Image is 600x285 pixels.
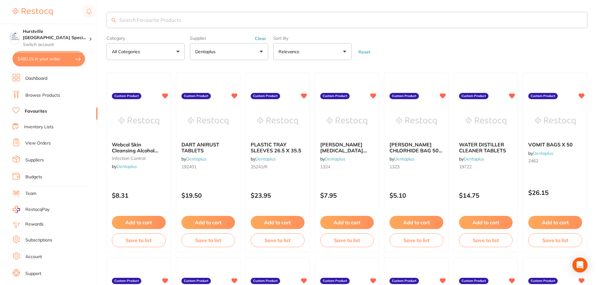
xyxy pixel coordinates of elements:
[528,278,558,284] label: Custom Product
[389,278,419,284] label: Custom Product
[528,150,553,156] span: by
[389,216,443,229] button: Add to cart
[25,237,52,243] a: Subscriptions
[13,206,20,213] img: RestocqPay
[186,156,206,162] a: Dentaplus
[528,189,582,196] p: $26.15
[251,192,305,199] p: $23.95
[181,278,211,284] label: Custom Product
[112,164,137,169] span: by
[190,43,268,60] button: Dentaplus
[251,156,276,162] span: by
[320,164,330,170] span: 1324
[25,108,47,115] a: Favourites
[464,156,484,162] a: Dentaplus
[528,216,582,229] button: Add to cart
[181,233,235,247] button: Save to list
[25,140,51,146] a: View Orders
[251,142,305,153] b: PLASTIC TRAY SLEEVES 26.5 X 35.5
[23,28,89,41] h4: Hurstville Sydney Specialist Periodontics
[257,105,298,137] img: PLASTIC TRAY SLEEVES 26.5 X 35.5
[389,164,399,170] span: 1323
[13,51,85,66] button: $480.15 in your order
[320,233,374,247] button: Save to list
[25,92,60,99] a: Browse Products
[112,93,141,99] label: Custom Product
[23,42,89,48] p: Switch account
[320,156,345,162] span: by
[181,156,206,162] span: by
[112,48,143,55] p: All Categories
[251,141,301,153] span: PLASTIC TRAY SLEEVES 26.5 X 35.5
[181,93,211,99] label: Custom Product
[112,192,166,199] p: $8.31
[25,221,44,227] a: Rewards
[389,141,442,159] span: [PERSON_NAME] CHLORHIDE BAG 500 ML
[396,105,437,137] img: BAXTER SOLIDUM CHLORHIDE BAG 500 ML
[325,156,345,162] a: Dentaplus
[251,233,305,247] button: Save to list
[394,156,415,162] a: Dentaplus
[320,278,350,284] label: Custom Product
[459,192,513,199] p: $14.75
[181,216,235,229] button: Add to cart
[251,216,305,229] button: Add to cart
[117,164,137,169] a: Dentaplus
[528,141,573,148] span: VOMIT BAGS X 50
[459,216,513,229] button: Add to cart
[459,142,513,153] b: WATER DISTILLER CLEANER TABLETS
[13,5,53,19] a: Restocq Logo
[326,105,367,137] img: BAXTER SODIUM CHLORIDE BAG 1000ML
[357,49,372,55] button: Reset
[389,93,419,99] label: Custom Product
[107,12,587,28] input: Search Favourite Products
[255,156,276,162] a: Dentaplus
[389,142,443,153] b: BAXTER SOLIDUM CHLORHIDE BAG 500 ML
[112,278,141,284] label: Custom Product
[195,48,218,55] p: Dentaplus
[389,192,443,199] p: $5.10
[273,36,352,41] label: Sort By
[112,142,166,153] b: Webcol Skin Cleansing Alcohol Prep Swabs – Medium – 2 Ply #200pcs/box
[273,43,352,60] button: Relevance
[528,233,582,247] button: Save to list
[533,150,553,156] a: Dentaplus
[528,93,558,99] label: Custom Product
[188,105,228,137] img: DART ANIRUST TABLETS
[25,271,41,277] a: Support
[13,206,50,213] a: RestocqPay
[320,142,374,153] b: BAXTER SODIUM CHLORIDE BAG 1000ML
[251,278,280,284] label: Custom Product
[459,164,472,170] span: 19722
[466,105,506,137] img: WATER DISTILLER CLEANER TABLETS
[528,158,538,164] span: 2462
[251,93,280,99] label: Custom Product
[459,93,488,99] label: Custom Product
[107,36,185,41] label: Category
[279,48,302,55] p: Relevance
[107,43,185,60] button: All Categories
[25,174,42,180] a: Budgets
[181,142,235,153] b: DART ANIRUST TABLETS
[181,141,219,153] span: DART ANIRUST TABLETS
[25,254,42,260] a: Account
[112,141,165,165] span: Webcol Skin Cleansing Alcohol Prep Swabs – Medium – 2 Ply #200pcs/box
[181,192,235,199] p: $19.50
[459,156,484,162] span: by
[253,36,268,41] button: Clear
[459,141,506,153] span: WATER DISTILLER CLEANER TABLETS
[320,192,374,199] p: $7.95
[25,206,50,213] span: RestocqPay
[112,156,166,161] small: infection control
[389,156,415,162] span: by
[320,141,367,159] span: [PERSON_NAME] [MEDICAL_DATA] BAG 1000ML
[10,32,19,42] img: Hurstville Sydney Specialist Periodontics
[459,278,488,284] label: Custom Product
[181,164,196,170] span: 192401
[25,157,44,163] a: Suppliers
[389,233,443,247] button: Save to list
[459,233,513,247] button: Save to list
[118,105,159,137] img: Webcol Skin Cleansing Alcohol Prep Swabs – Medium – 2 Ply #200pcs/box
[112,233,166,247] button: Save to list
[25,75,47,82] a: Dashboard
